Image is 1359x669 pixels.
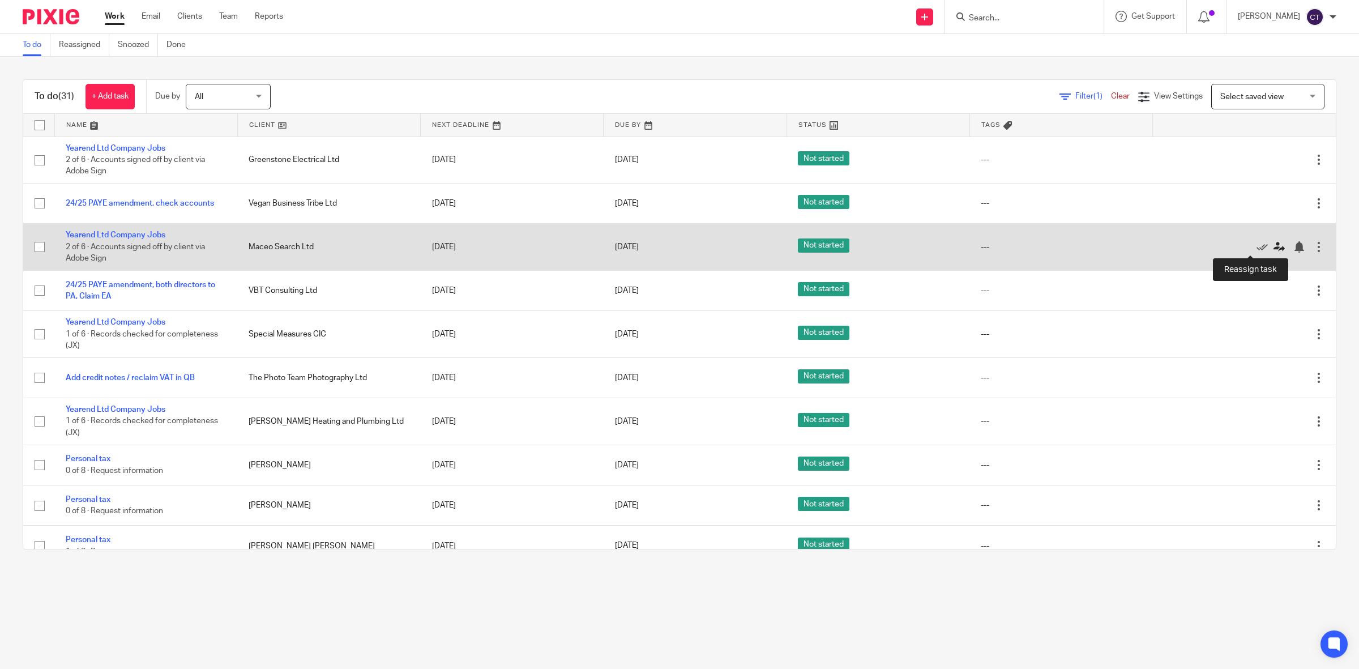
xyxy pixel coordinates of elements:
div: --- [981,285,1141,296]
span: Not started [798,195,849,209]
span: Filter [1075,92,1111,100]
span: Select saved view [1220,93,1284,101]
td: The Photo Team Photography Ltd [237,357,420,398]
span: Not started [798,538,849,552]
img: Pixie [23,9,79,24]
span: View Settings [1154,92,1203,100]
a: Yearend Ltd Company Jobs [66,144,165,152]
span: (1) [1093,92,1102,100]
td: [DATE] [421,357,604,398]
a: Personal tax [66,536,110,544]
div: --- [981,540,1141,552]
td: [PERSON_NAME] [237,485,420,526]
span: 2 of 6 · Accounts signed off by client via Adobe Sign [66,156,205,176]
a: + Add task [86,84,135,109]
div: --- [981,329,1141,340]
a: 24/25 PAYE amendment, both directors to PA, Claim EA [66,281,215,300]
td: Maceo Search Ltd [237,224,420,270]
p: [PERSON_NAME] [1238,11,1300,22]
a: Work [105,11,125,22]
a: Reports [255,11,283,22]
span: Not started [798,369,849,383]
td: [DATE] [421,485,604,526]
td: [PERSON_NAME] [237,445,420,485]
a: Yearend Ltd Company Jobs [66,231,165,239]
div: --- [981,500,1141,511]
td: [DATE] [421,445,604,485]
span: 1 of 8 · Prepare tax return [66,548,155,556]
span: [DATE] [615,287,639,295]
span: Not started [798,238,849,253]
span: 2 of 6 · Accounts signed off by client via Adobe Sign [66,243,205,263]
a: Yearend Ltd Company Jobs [66,406,165,414]
span: [DATE] [615,501,639,509]
h1: To do [35,91,74,103]
span: 0 of 8 · Request information [66,467,163,475]
a: Mark as done [1257,241,1273,253]
span: Not started [798,497,849,511]
a: To do [23,34,50,56]
span: [DATE] [615,417,639,425]
td: [PERSON_NAME] [PERSON_NAME] [237,526,420,566]
span: Tags [981,122,1001,128]
div: --- [981,154,1141,165]
td: [DATE] [421,398,604,445]
a: Yearend Ltd Company Jobs [66,318,165,326]
a: Add credit notes / reclaim VAT in QB [66,374,195,382]
span: Not started [798,151,849,165]
a: Clients [177,11,202,22]
td: Greenstone Electrical Ltd [237,137,420,183]
a: Clear [1111,92,1130,100]
span: All [195,93,203,101]
span: Not started [798,326,849,340]
a: Email [142,11,160,22]
td: VBT Consulting Ltd [237,270,420,310]
span: Get Support [1131,12,1175,20]
span: 1 of 6 · Records checked for completeness (JX) [66,330,218,350]
span: 0 of 8 · Request information [66,507,163,515]
div: --- [981,198,1141,209]
td: [DATE] [421,311,604,357]
span: [DATE] [615,199,639,207]
td: [DATE] [421,270,604,310]
span: [DATE] [615,330,639,338]
a: Snoozed [118,34,158,56]
span: [DATE] [615,243,639,251]
td: [DATE] [421,137,604,183]
td: [DATE] [421,526,604,566]
td: Vegan Business Tribe Ltd [237,183,420,223]
td: [PERSON_NAME] Heating and Plumbing Ltd [237,398,420,445]
span: [DATE] [615,374,639,382]
a: Team [219,11,238,22]
span: Not started [798,282,849,296]
div: --- [981,241,1141,253]
input: Search [968,14,1070,24]
a: Personal tax [66,455,110,463]
div: --- [981,416,1141,427]
div: --- [981,459,1141,471]
span: (31) [58,92,74,101]
img: svg%3E [1306,8,1324,26]
span: Not started [798,457,849,471]
span: 1 of 6 · Records checked for completeness (JX) [66,417,218,437]
a: Reassigned [59,34,109,56]
td: Special Measures CIC [237,311,420,357]
span: Not started [798,413,849,427]
span: [DATE] [615,156,639,164]
td: [DATE] [421,224,604,270]
a: 24/25 PAYE amendment, check accounts [66,199,214,207]
div: --- [981,372,1141,383]
span: [DATE] [615,461,639,469]
p: Due by [155,91,180,102]
a: Done [166,34,194,56]
span: [DATE] [615,542,639,550]
td: [DATE] [421,183,604,223]
a: Personal tax [66,496,110,504]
